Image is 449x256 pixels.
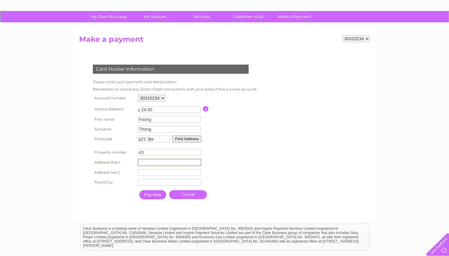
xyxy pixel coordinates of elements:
[374,26,392,30] a: Telecoms
[396,26,405,30] a: Blog
[91,78,259,86] td: Please enter your payment card details below.
[79,35,370,47] h2: Make a payment
[223,11,273,22] a: Customer Help
[91,148,136,157] th: Property number
[93,65,249,74] div: Card Holder Information
[91,157,136,168] th: Address line 1
[91,177,136,187] th: Town/City
[429,26,443,30] a: Log out
[130,11,181,22] a: My Account
[341,26,353,30] a: Water
[84,11,134,22] a: My Clear Business
[408,26,423,30] a: Contact
[16,16,47,34] img: logo.png
[173,136,201,142] button: Find Address
[91,124,136,134] th: Surname
[91,103,136,115] th: Invoice Balance
[177,11,227,22] a: Services
[269,11,320,22] a: Make A Payment
[91,93,136,103] th: Account number
[169,190,207,199] a: Cancel
[139,190,166,199] input: Pay Now
[334,3,376,11] a: 0333 014 3131
[357,26,370,30] a: Energy
[91,168,136,177] th: Address line 2
[91,115,136,124] th: First name
[91,86,259,93] td: Remember to cancel any Direct Debit instructions with your bank if this is a new account.
[91,134,136,144] th: Postcode
[81,3,369,30] div: Clear Business is a trading name of Verastar Limited (registered in [GEOGRAPHIC_DATA] No. 3667643...
[138,105,140,112] td: £
[203,106,209,112] input: Information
